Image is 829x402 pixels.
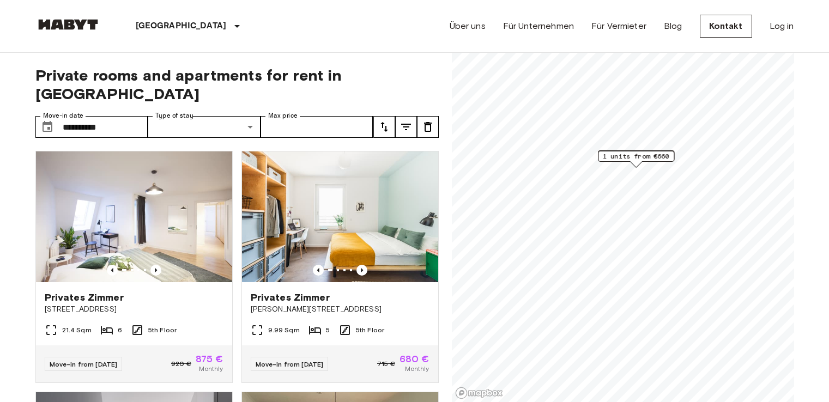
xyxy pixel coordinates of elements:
[36,151,232,282] img: Marketing picture of unit DE-01-046-001-05H
[598,151,674,168] div: Map marker
[455,387,503,399] a: Mapbox logo
[356,265,367,276] button: Previous image
[326,325,330,335] span: 5
[395,116,417,138] button: tune
[256,360,324,368] span: Move-in from [DATE]
[251,291,330,304] span: Privates Zimmer
[45,291,124,304] span: Privates Zimmer
[242,151,438,282] img: Marketing picture of unit DE-01-08-020-03Q
[268,111,298,120] label: Max price
[118,325,122,335] span: 6
[591,20,646,33] a: Für Vermieter
[155,111,193,120] label: Type of stay
[268,325,300,335] span: 9.99 Sqm
[45,304,223,315] span: [STREET_ADDRESS]
[417,116,439,138] button: tune
[400,354,429,364] span: 680 €
[377,359,395,369] span: 715 €
[171,359,191,369] span: 920 €
[199,364,223,374] span: Monthly
[503,20,574,33] a: Für Unternehmen
[700,15,752,38] a: Kontakt
[664,20,682,33] a: Blog
[136,20,227,33] p: [GEOGRAPHIC_DATA]
[50,360,118,368] span: Move-in from [DATE]
[37,116,58,138] button: Choose date, selected date is 30 Sep 2025
[35,151,233,383] a: Marketing picture of unit DE-01-046-001-05HPrevious imagePrevious imagePrivates Zimmer[STREET_ADD...
[603,151,669,161] span: 1 units from €660
[62,325,92,335] span: 21.4 Sqm
[150,265,161,276] button: Previous image
[356,325,384,335] span: 5th Floor
[405,364,429,374] span: Monthly
[598,150,674,167] div: Map marker
[373,116,395,138] button: tune
[107,265,118,276] button: Previous image
[196,354,223,364] span: 875 €
[450,20,486,33] a: Über uns
[251,304,429,315] span: [PERSON_NAME][STREET_ADDRESS]
[43,111,83,120] label: Move-in date
[148,325,177,335] span: 5th Floor
[770,20,794,33] a: Log in
[313,265,324,276] button: Previous image
[35,19,101,30] img: Habyt
[241,151,439,383] a: Marketing picture of unit DE-01-08-020-03QPrevious imagePrevious imagePrivates Zimmer[PERSON_NAME...
[35,66,439,103] span: Private rooms and apartments for rent in [GEOGRAPHIC_DATA]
